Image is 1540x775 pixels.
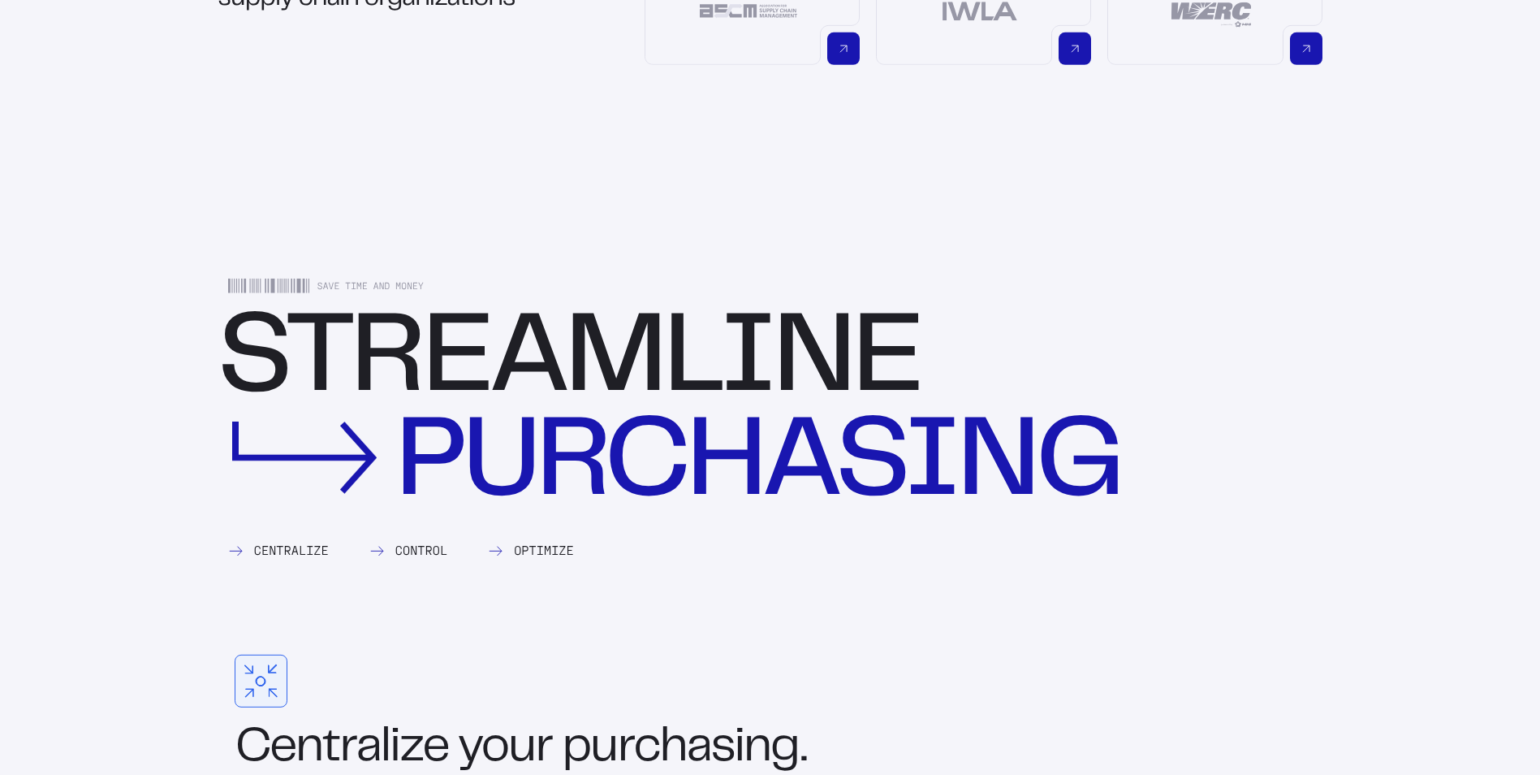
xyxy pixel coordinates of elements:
div: Centralize [228,544,329,557]
div: purchasing [396,416,1122,520]
div: Control [369,544,447,557]
div: Save Time and Money [218,279,1306,293]
div: Streamline [218,313,1115,521]
div: Optimize [488,544,574,557]
div: Centralize your purchasing. [218,727,1306,771]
